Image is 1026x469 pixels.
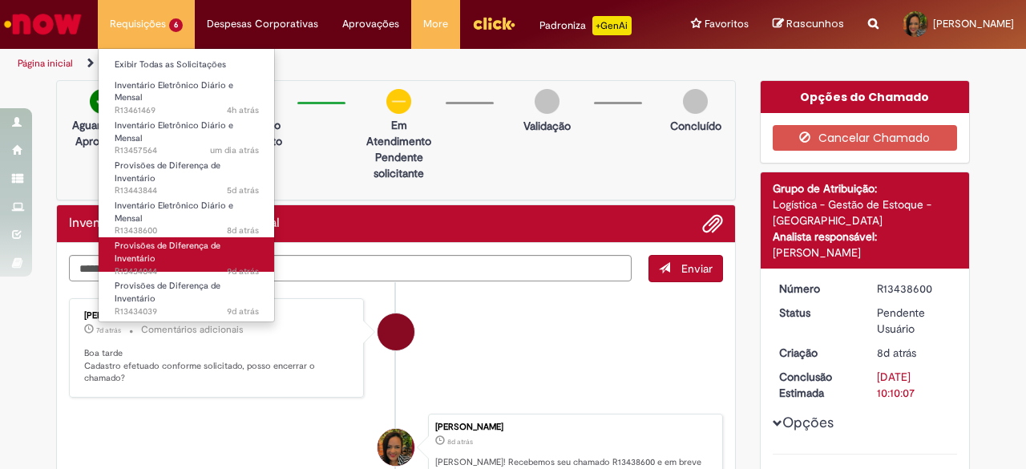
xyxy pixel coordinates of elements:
[539,16,632,35] div: Padroniza
[773,245,958,261] div: [PERSON_NAME]
[96,325,121,335] span: 7d atrás
[115,305,259,318] span: R13434039
[99,237,275,272] a: Aberto R13434044 : Provisões de Diferença de Inventário
[773,196,958,228] div: Logística - Gestão de Estoque - [GEOGRAPHIC_DATA]
[227,265,259,277] span: 9d atrás
[767,345,866,361] dt: Criação
[378,313,414,350] div: Thomas Menoncello Fernandes
[592,16,632,35] p: +GenAi
[877,281,951,297] div: R13438600
[110,16,166,32] span: Requisições
[210,144,259,156] time: 28/08/2025 12:23:58
[670,118,721,134] p: Concluído
[169,18,183,32] span: 6
[683,89,708,114] img: img-circle-grey.png
[115,79,233,104] span: Inventário Eletrônico Diário e Mensal
[877,346,916,360] time: 22/08/2025 09:10:03
[705,16,749,32] span: Favoritos
[115,265,259,278] span: R13434044
[69,255,632,281] textarea: Digite sua mensagem aqui...
[227,224,259,237] time: 22/08/2025 09:10:05
[773,228,958,245] div: Analista responsável:
[115,104,259,117] span: R13461469
[342,16,399,32] span: Aprovações
[227,224,259,237] span: 8d atrás
[786,16,844,31] span: Rascunhos
[877,345,951,361] div: 22/08/2025 09:10:03
[99,277,275,312] a: Aberto R13434039 : Provisões de Diferença de Inventário
[227,104,259,116] time: 29/08/2025 10:25:53
[2,8,84,40] img: ServiceNow
[360,117,438,149] p: Em Atendimento
[435,423,714,432] div: [PERSON_NAME]
[773,180,958,196] div: Grupo de Atribuição:
[378,429,414,466] div: Bruna Pereira Machado
[63,117,141,149] p: Aguardando Aprovação
[227,265,259,277] time: 20/08/2025 18:19:24
[98,48,275,322] ul: Requisições
[141,323,244,337] small: Comentários adicionais
[84,347,351,385] p: Boa tarde Cadastro efetuado conforme solicitado, posso encerrar o chamado?
[386,89,411,114] img: circle-minus.png
[702,213,723,234] button: Adicionar anexos
[447,437,473,447] span: 8d atrás
[90,89,115,114] img: check-circle-green.png
[767,369,866,401] dt: Conclusão Estimada
[69,216,280,231] h2: Inventário Eletrônico Diário e Mensal Histórico de tíquete
[207,16,318,32] span: Despesas Corporativas
[227,184,259,196] span: 5d atrás
[115,144,259,157] span: R13457564
[761,81,970,113] div: Opções do Chamado
[523,118,571,134] p: Validação
[84,311,351,321] div: [PERSON_NAME]
[773,17,844,32] a: Rascunhos
[767,305,866,321] dt: Status
[99,77,275,111] a: Aberto R13461469 : Inventário Eletrônico Diário e Mensal
[472,11,515,35] img: click_logo_yellow_360x200.png
[227,305,259,317] span: 9d atrás
[447,437,473,447] time: 22/08/2025 09:10:03
[99,197,275,232] a: Aberto R13438600 : Inventário Eletrônico Diário e Mensal
[18,57,73,70] a: Página inicial
[115,160,220,184] span: Provisões de Diferença de Inventário
[535,89,559,114] img: img-circle-grey.png
[360,149,438,181] p: Pendente solicitante
[681,261,713,276] span: Enviar
[767,281,866,297] dt: Número
[99,56,275,74] a: Exibir Todas as Solicitações
[227,104,259,116] span: 4h atrás
[773,125,958,151] button: Cancelar Chamado
[115,280,220,305] span: Provisões de Diferença de Inventário
[99,157,275,192] a: Aberto R13443844 : Provisões de Diferença de Inventário
[115,240,220,265] span: Provisões de Diferença de Inventário
[115,200,233,224] span: Inventário Eletrônico Diário e Mensal
[99,117,275,152] a: Aberto R13457564 : Inventário Eletrônico Diário e Mensal
[877,305,951,337] div: Pendente Usuário
[12,49,672,79] ul: Trilhas de página
[115,184,259,197] span: R13443844
[115,224,259,237] span: R13438600
[115,119,233,144] span: Inventário Eletrônico Diário e Mensal
[648,255,723,282] button: Enviar
[933,17,1014,30] span: [PERSON_NAME]
[227,184,259,196] time: 25/08/2025 11:41:04
[877,369,951,401] div: [DATE] 10:10:07
[877,346,916,360] span: 8d atrás
[210,144,259,156] span: um dia atrás
[227,305,259,317] time: 20/08/2025 18:17:01
[423,16,448,32] span: More
[96,325,121,335] time: 22/08/2025 14:47:45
